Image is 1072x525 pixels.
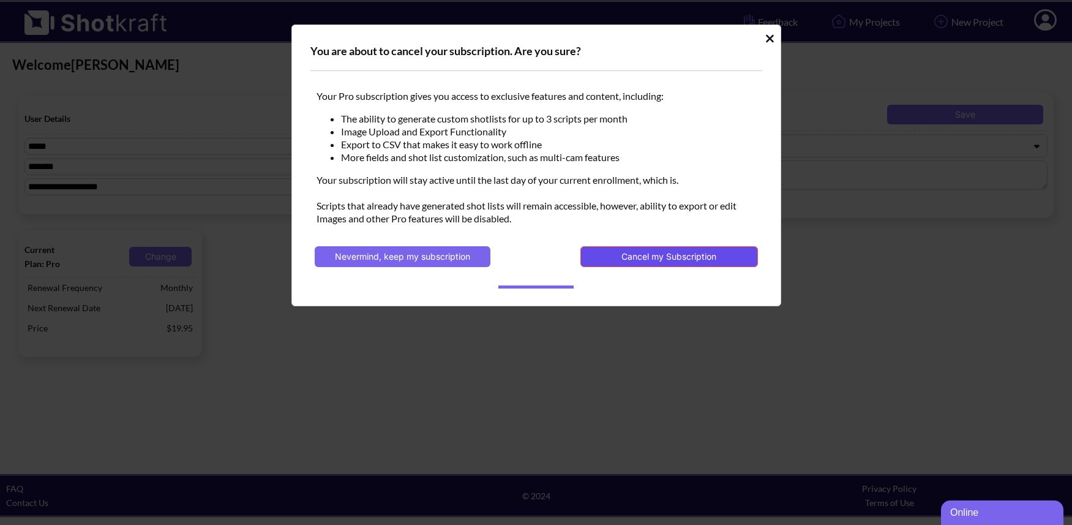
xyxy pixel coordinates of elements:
div: Idle Modal [291,25,781,306]
iframe: chat widget [941,498,1066,525]
button: Nevermind, keep my subscription [315,246,490,267]
li: More fields and shot list customization, such as multi-cam features [341,151,756,164]
div: You are about to cancel your subscription. Are you sure? [310,43,762,71]
li: Export to CSV that makes it easy to work offline [341,138,756,151]
li: The ability to generate custom shotlists for up to 3 scripts per month [341,112,756,125]
span: Your Pro subscription gives you access to exclusive features and content, including: Your subscri... [313,86,759,228]
button: Cancel my Subscription [580,246,757,267]
li: Image Upload and Export Functionality [341,125,756,138]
